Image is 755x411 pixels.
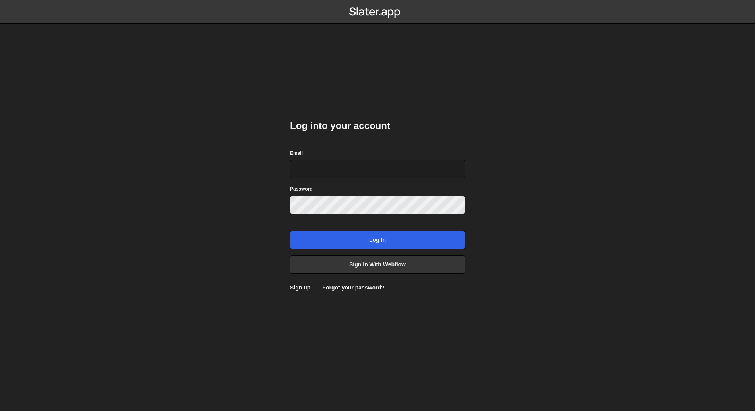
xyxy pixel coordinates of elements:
[290,231,465,249] input: Log in
[322,284,384,291] a: Forgot your password?
[290,120,465,132] h2: Log into your account
[290,185,313,193] label: Password
[290,255,465,274] a: Sign in with Webflow
[290,284,310,291] a: Sign up
[290,149,303,157] label: Email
